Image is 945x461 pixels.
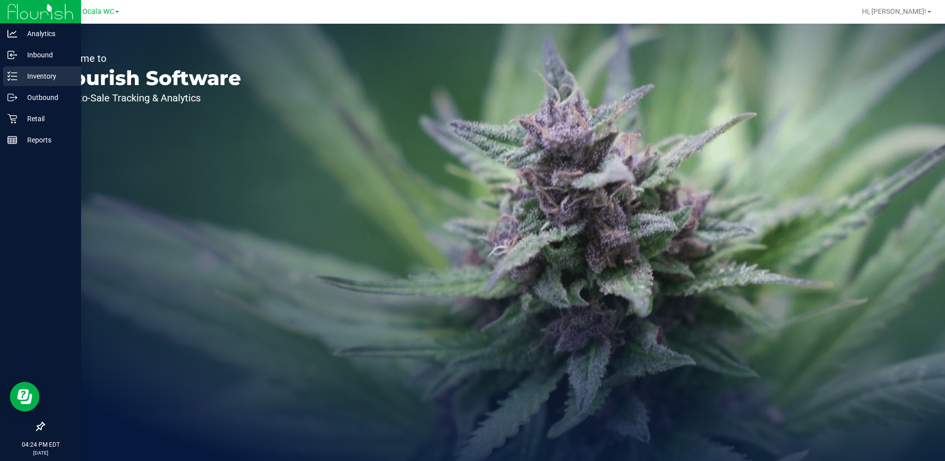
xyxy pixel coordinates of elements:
[17,49,77,61] p: Inbound
[7,135,17,145] inline-svg: Reports
[4,440,77,449] p: 04:24 PM EDT
[17,92,77,103] p: Outbound
[10,382,40,412] iframe: Resource center
[7,92,17,102] inline-svg: Outbound
[53,68,241,88] p: Flourish Software
[7,29,17,39] inline-svg: Analytics
[83,7,114,16] span: Ocala WC
[17,28,77,40] p: Analytics
[4,449,77,457] p: [DATE]
[17,113,77,125] p: Retail
[862,7,926,15] span: Hi, [PERSON_NAME]!
[7,114,17,124] inline-svg: Retail
[53,53,241,63] p: Welcome to
[7,71,17,81] inline-svg: Inventory
[17,134,77,146] p: Reports
[17,70,77,82] p: Inventory
[53,93,241,103] p: Seed-to-Sale Tracking & Analytics
[7,50,17,60] inline-svg: Inbound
